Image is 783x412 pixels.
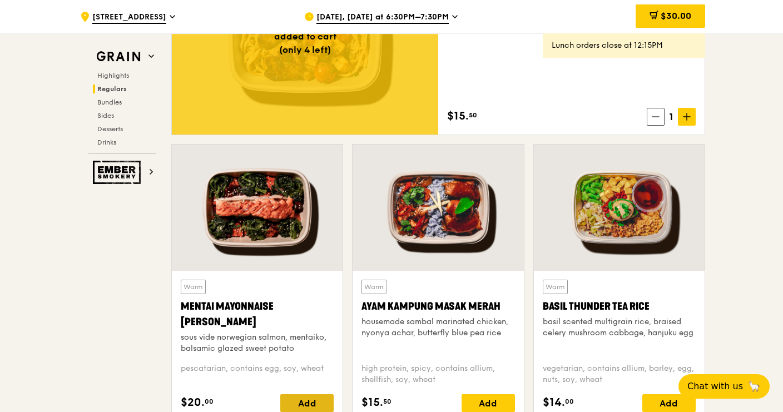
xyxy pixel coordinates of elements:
[543,280,568,294] div: Warm
[93,47,144,67] img: Grain web logo
[181,280,206,294] div: Warm
[280,394,334,412] div: Add
[181,363,334,385] div: pescatarian, contains egg, soy, wheat
[361,280,386,294] div: Warm
[316,12,449,24] span: [DATE], [DATE] at 6:30PM–7:30PM
[661,11,691,21] span: $30.00
[383,397,391,406] span: 50
[469,111,477,120] span: 50
[97,72,129,80] span: Highlights
[92,12,166,24] span: [STREET_ADDRESS]
[97,125,123,133] span: Desserts
[642,394,696,412] div: Add
[93,161,144,184] img: Ember Smokery web logo
[543,363,696,385] div: vegetarian, contains allium, barley, egg, nuts, soy, wheat
[97,85,127,93] span: Regulars
[665,109,678,125] span: 1
[361,363,514,385] div: high protein, spicy, contains allium, shellfish, soy, wheat
[543,394,565,411] span: $14.
[181,332,334,354] div: sous vide norwegian salmon, mentaiko, balsamic glazed sweet potato
[747,380,761,393] span: 🦙
[181,299,334,330] div: Mentai Mayonnaise [PERSON_NAME]
[447,108,469,125] span: $15.
[205,397,214,406] span: 00
[361,394,383,411] span: $15.
[543,299,696,314] div: Basil Thunder Tea Rice
[462,394,515,412] div: Add
[543,316,696,339] div: basil scented multigrain rice, braised celery mushroom cabbage, hanjuku egg
[552,40,696,51] div: Lunch orders close at 12:15PM
[565,397,574,406] span: 00
[687,380,743,393] span: Chat with us
[361,316,514,339] div: housemade sambal marinated chicken, nyonya achar, butterfly blue pea rice
[97,138,116,146] span: Drinks
[678,374,770,399] button: Chat with us🦙
[361,299,514,314] div: Ayam Kampung Masak Merah
[97,112,114,120] span: Sides
[181,394,205,411] span: $20.
[97,98,122,106] span: Bundles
